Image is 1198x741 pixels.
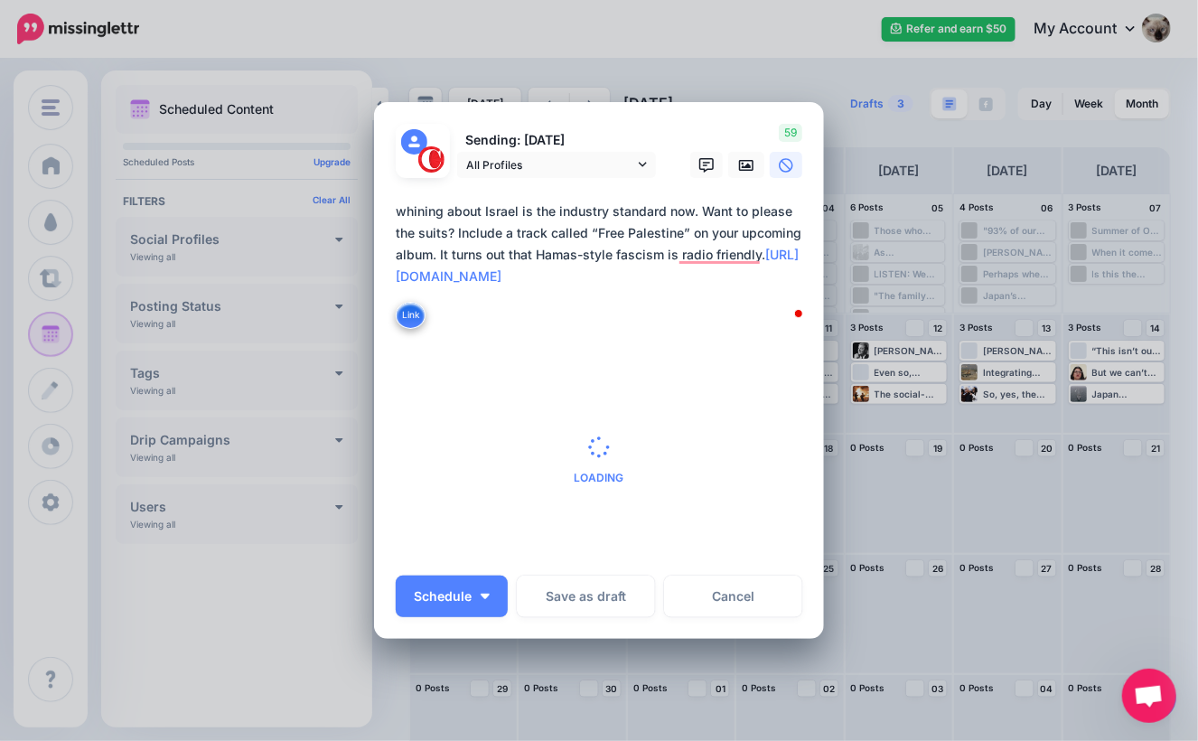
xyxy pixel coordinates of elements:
[396,576,508,617] button: Schedule
[396,201,811,287] div: whining about Israel is the industry standard now. Want to please the suits? Include a track call...
[396,201,811,331] textarea: To enrich screen reader interactions, please activate Accessibility in Grammarly extension settings
[414,590,472,603] span: Schedule
[401,129,427,155] img: user_default_image.png
[517,576,655,617] button: Save as draft
[779,124,802,142] span: 59
[481,594,490,599] img: arrow-down-white.png
[466,155,634,174] span: All Profiles
[575,436,624,483] div: Loading
[664,576,802,617] a: Cancel
[396,302,426,329] button: Link
[418,146,445,173] img: 291864331_468958885230530_187971914351797662_n-bsa127305.png
[457,130,656,151] p: Sending: [DATE]
[457,152,656,178] a: All Profiles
